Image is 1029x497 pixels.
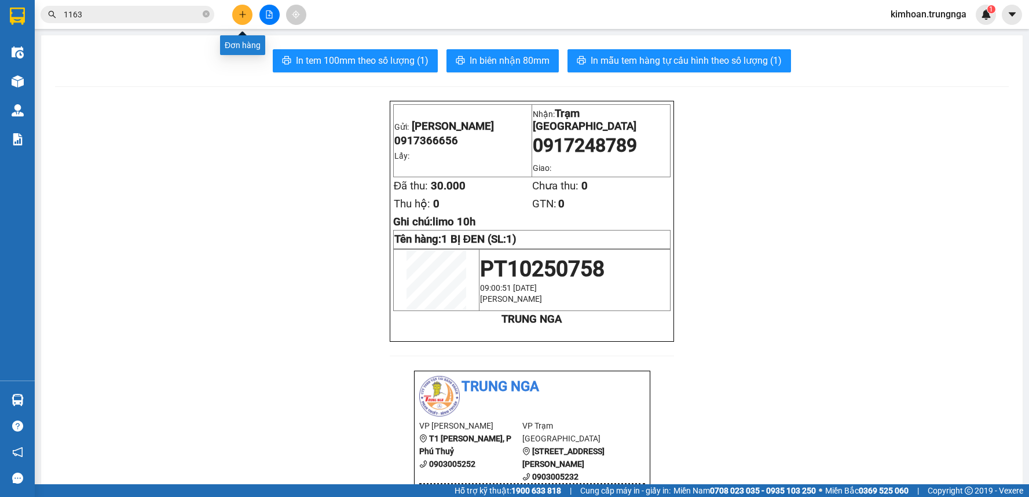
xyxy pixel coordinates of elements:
p: Gửi: [394,120,531,133]
span: In mẫu tem hàng tự cấu hình theo số lượng (1) [591,53,782,68]
span: 09:00:51 [DATE] [480,283,537,293]
span: 1) [506,233,517,246]
span: printer [282,56,291,67]
button: aim [286,5,306,25]
span: message [12,473,23,484]
span: file-add [265,10,273,19]
span: 0 [558,198,565,210]
span: copyright [965,487,973,495]
b: 0903005232 [532,472,578,481]
img: icon-new-feature [981,9,991,20]
span: Lấy: [394,151,409,160]
div: Đơn hàng [220,35,265,55]
span: search [48,10,56,19]
span: caret-down [1007,9,1017,20]
img: solution-icon [12,133,24,145]
strong: Tên hàng: [394,233,517,246]
span: 30.000 [431,180,466,192]
span: [PERSON_NAME] [412,120,494,133]
span: limo 10h [433,215,475,228]
span: [PERSON_NAME] [480,294,542,304]
button: printerIn tem 100mm theo số lượng (1) [273,49,438,72]
span: 0 [433,198,440,210]
img: warehouse-icon [12,46,24,59]
strong: 1900 633 818 [511,486,561,495]
img: warehouse-icon [12,104,24,116]
span: In biên nhận 80mm [470,53,550,68]
span: Ghi chú: [393,215,475,228]
span: 1 [989,5,993,13]
img: warehouse-icon [12,394,24,406]
img: logo-vxr [10,8,25,25]
span: printer [577,56,586,67]
span: Chưa thu: [532,180,578,192]
span: plus [239,10,247,19]
img: logo.jpg [419,376,460,416]
li: VP Trạm [GEOGRAPHIC_DATA] [522,419,626,445]
span: close-circle [203,10,210,17]
button: printerIn biên nhận 80mm [446,49,559,72]
b: [STREET_ADDRESS][PERSON_NAME] [522,447,605,469]
span: phone [522,473,530,481]
span: Thu hộ: [394,198,430,210]
img: warehouse-icon [12,75,24,87]
button: file-add [259,5,280,25]
span: question-circle [12,421,23,432]
button: printerIn mẫu tem hàng tự cấu hình theo số lượng (1) [567,49,791,72]
span: Cung cấp máy in - giấy in: [580,484,671,497]
sup: 1 [987,5,995,13]
span: In tem 100mm theo số lượng (1) [296,53,429,68]
b: 0903005252 [429,459,475,469]
span: 0917248789 [533,134,637,156]
button: plus [232,5,252,25]
strong: 0369 525 060 [859,486,909,495]
button: caret-down [1002,5,1022,25]
span: environment [522,447,530,455]
span: close-circle [203,9,210,20]
span: environment [419,434,427,443]
b: T1 [PERSON_NAME], P Phú Thuỷ [419,434,511,456]
span: 0917366656 [394,134,458,147]
li: VP [PERSON_NAME] [419,419,523,432]
span: Giao: [533,163,551,173]
span: Đã thu: [394,180,428,192]
input: Tìm tên, số ĐT hoặc mã đơn [64,8,200,21]
p: Nhận: [533,107,669,133]
span: PT10250758 [480,256,605,282]
span: Trạm [GEOGRAPHIC_DATA] [533,107,636,133]
span: notification [12,447,23,458]
strong: 0708 023 035 - 0935 103 250 [710,486,816,495]
span: Hỗ trợ kỹ thuật: [455,484,561,497]
span: phone [419,460,427,468]
span: aim [292,10,300,19]
span: Miền Bắc [825,484,909,497]
strong: TRUNG NGA [501,313,562,326]
span: Miền Nam [673,484,816,497]
li: Trung Nga [419,376,645,398]
span: | [570,484,572,497]
span: 1 BỊ ĐEN (SL: [441,233,517,246]
span: 0 [581,180,588,192]
span: | [917,484,919,497]
span: printer [456,56,465,67]
span: ⚪️ [819,488,822,493]
span: kimhoan.trungnga [881,7,976,21]
span: GTN: [532,198,556,210]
